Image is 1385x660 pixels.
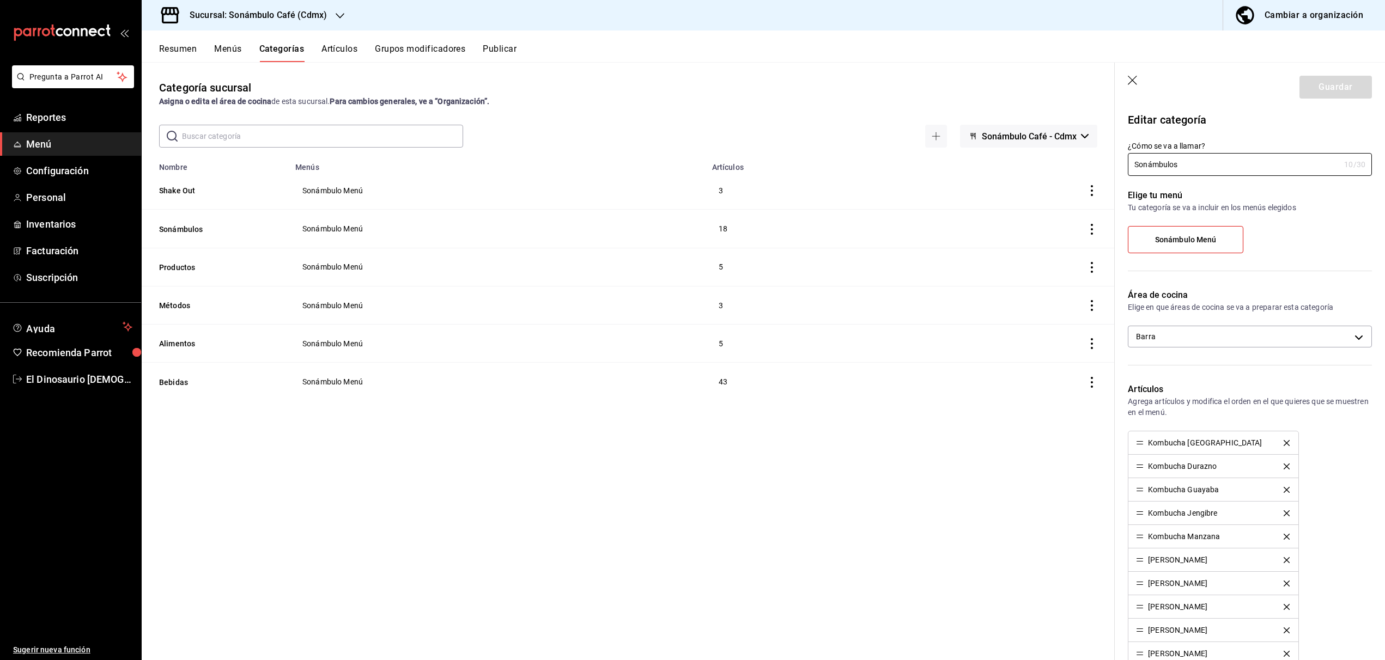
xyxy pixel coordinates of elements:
[1276,463,1297,469] button: delete
[1128,189,1372,202] p: Elige tu menú
[1148,533,1220,540] div: Kombucha Manzana
[1086,185,1097,196] button: actions
[1265,8,1363,23] div: Cambiar a organización
[302,187,692,194] span: Sonámbulo Menú
[159,97,271,106] strong: Asigna o edita el área de cocina
[1148,556,1207,564] div: [PERSON_NAME]
[181,9,327,22] h3: Sucursal: Sonámbulo Café (Cdmx)
[159,338,268,349] button: Alimentos
[330,97,489,106] strong: Para cambios generales, ve a “Organización”.
[1276,510,1297,516] button: delete
[159,44,1385,62] div: navigation tabs
[706,286,919,324] td: 3
[1128,383,1372,396] p: Artículos
[1086,377,1097,388] button: actions
[182,125,463,147] input: Buscar categoría
[1148,603,1207,610] div: [PERSON_NAME]
[1276,440,1297,446] button: delete
[1276,651,1297,657] button: delete
[1276,580,1297,586] button: delete
[321,44,357,62] button: Artículos
[1128,396,1372,418] p: Agrega artículos y modifica el orden en el que quieres que se muestren en el menú.
[1148,462,1217,470] div: Kombucha Durazno
[26,110,132,125] span: Reportes
[1086,224,1097,235] button: actions
[960,125,1097,148] button: Sonámbulo Café - Cdmx
[259,44,305,62] button: Categorías
[302,378,692,386] span: Sonámbulo Menú
[214,44,241,62] button: Menús
[302,340,692,347] span: Sonámbulo Menú
[1148,509,1217,517] div: Kombucha Jengibre
[29,71,117,83] span: Pregunta a Parrot AI
[706,172,919,210] td: 3
[26,163,132,178] span: Configuración
[1276,604,1297,610] button: delete
[26,137,132,151] span: Menú
[142,156,289,172] th: Nombre
[120,28,129,37] button: open_drawer_menu
[159,377,268,388] button: Bebidas
[1148,626,1207,634] div: [PERSON_NAME]
[1128,289,1372,302] p: Área de cocina
[302,225,692,233] span: Sonámbulo Menú
[26,320,118,333] span: Ayuda
[375,44,465,62] button: Grupos modificadores
[26,372,132,387] span: El Dinosaurio [DEMOGRAPHIC_DATA]
[1276,557,1297,563] button: delete
[1128,326,1372,347] div: Barra
[13,644,132,656] span: Sugerir nueva función
[1276,534,1297,540] button: delete
[1128,142,1372,150] label: ¿Cómo se va a llamar?
[982,131,1077,142] span: Sonámbulo Café - Cdmx
[159,262,268,273] button: Productos
[159,80,251,96] div: Categoría sucursal
[1148,579,1207,587] div: [PERSON_NAME]
[706,210,919,248] td: 18
[1148,650,1207,657] div: [PERSON_NAME]
[706,248,919,286] td: 5
[8,79,134,90] a: Pregunta a Parrot AI
[706,363,919,401] td: 43
[1086,262,1097,273] button: actions
[1128,202,1372,213] p: Tu categoría se va a incluir en los menús elegidos
[26,190,132,205] span: Personal
[1128,302,1372,313] p: Elige en que áreas de cocina se va a preparar esta categoría
[12,65,134,88] button: Pregunta a Parrot AI
[289,156,706,172] th: Menús
[706,325,919,363] td: 5
[26,270,132,285] span: Suscripción
[1344,159,1365,170] div: 10 /30
[159,96,1097,107] div: de esta sucursal.
[483,44,517,62] button: Publicar
[706,156,919,172] th: Artículos
[1148,439,1262,447] div: Kombucha [GEOGRAPHIC_DATA]
[302,302,692,309] span: Sonámbulo Menú
[1276,487,1297,493] button: delete
[159,44,197,62] button: Resumen
[26,345,132,360] span: Recomienda Parrot
[159,185,268,196] button: Shake Out
[1276,627,1297,633] button: delete
[142,156,1115,401] table: categoriesTable
[1148,486,1219,493] div: Kombucha Guayaba
[26,243,132,258] span: Facturación
[26,217,132,231] span: Inventarios
[1086,338,1097,349] button: actions
[1128,112,1372,128] p: Editar categoría
[1155,235,1217,245] span: Sonámbulo Menú
[159,300,268,311] button: Métodos
[302,263,692,271] span: Sonámbulo Menú
[159,224,268,235] button: Sonámbulos
[1086,300,1097,311] button: actions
